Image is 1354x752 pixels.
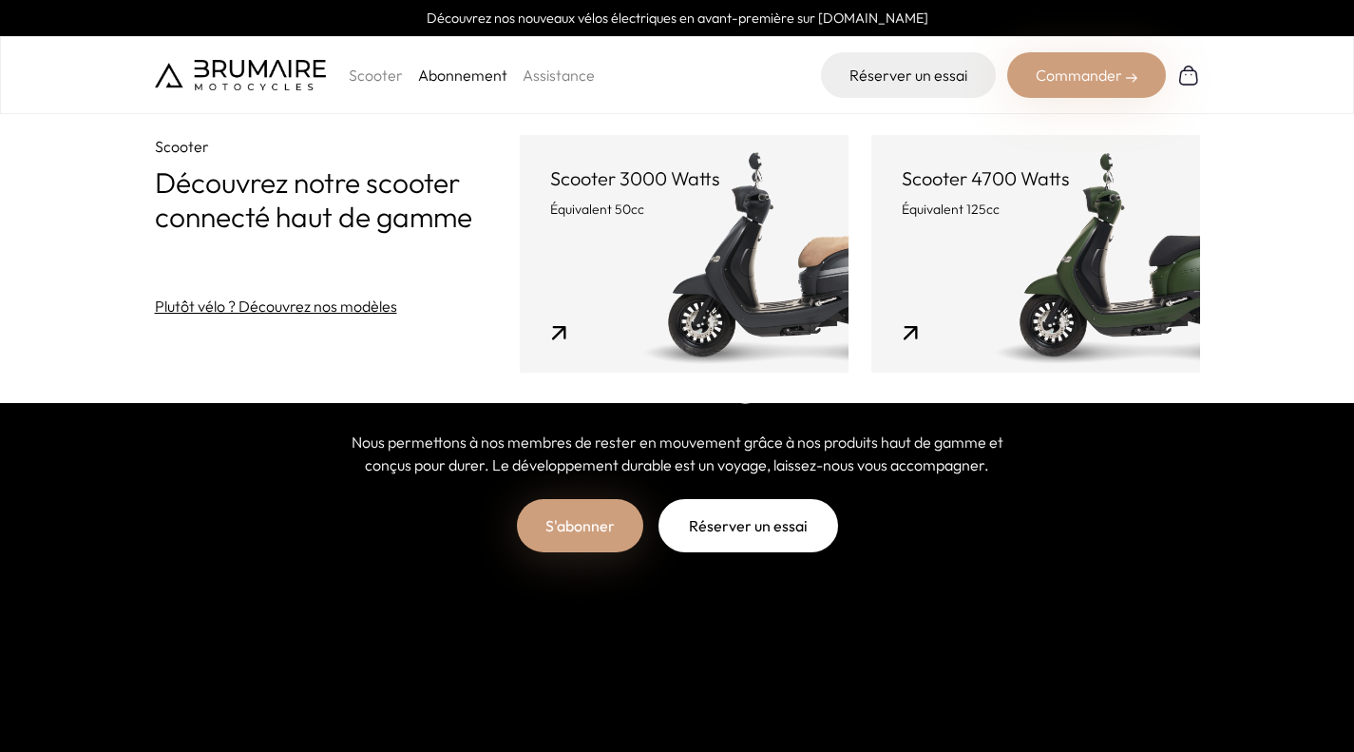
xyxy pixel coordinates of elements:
p: Équivalent 125cc [902,200,1170,219]
img: right-arrow-2.png [1126,72,1137,84]
a: Plutôt vélo ? Découvrez nos modèles [155,295,397,318]
p: Découvrez notre scooter connecté haut de gamme [155,165,520,234]
a: Abonnement [418,66,507,85]
img: Brumaire Motocycles [155,60,326,90]
a: Scooter 4700 Watts Équivalent 125cc [871,135,1200,373]
a: Assistance [523,66,595,85]
div: Commander [1007,52,1166,98]
span: Nous permettons à nos membres de rester en mouvement grâce à nos produits haut de gamme et conçus... [352,433,1003,474]
a: Réserver un essai [658,499,838,552]
p: Scooter [349,64,403,87]
h1: Flex by Brumaire [401,346,953,416]
img: Panier [1177,64,1200,87]
p: Équivalent 50cc [550,200,818,219]
a: Réserver un essai [821,52,996,98]
p: Scooter 3000 Watts [550,165,818,192]
p: Scooter 4700 Watts [902,165,1170,192]
a: Scooter 3000 Watts Équivalent 50cc [520,135,849,373]
p: Scooter [155,135,520,158]
a: S'abonner [517,499,643,552]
